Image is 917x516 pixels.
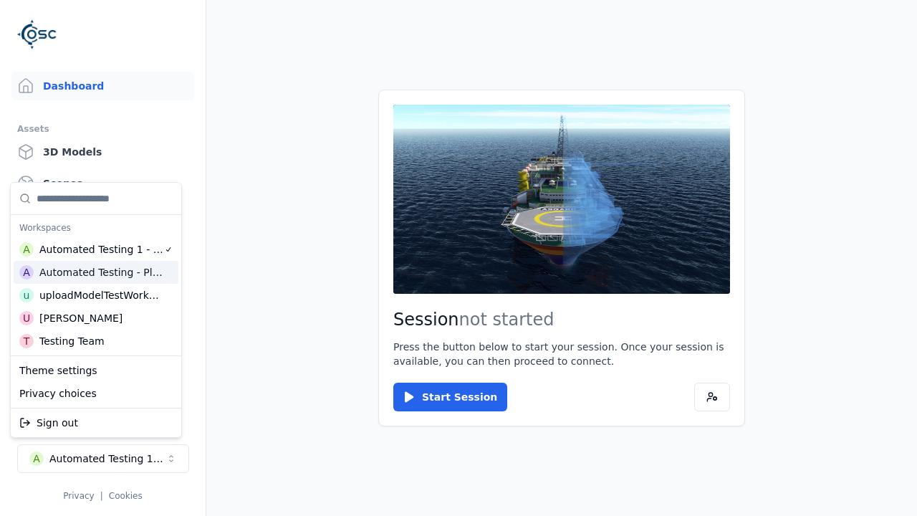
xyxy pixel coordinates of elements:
div: Automated Testing 1 - Playwright [39,242,164,257]
div: Testing Team [39,334,105,348]
div: Suggestions [11,408,181,437]
div: uploadModelTestWorkspace [39,288,163,302]
div: u [19,288,34,302]
div: T [19,334,34,348]
div: Suggestions [11,356,181,408]
div: [PERSON_NAME] [39,311,123,325]
div: Theme settings [14,359,178,382]
div: U [19,311,34,325]
div: Automated Testing - Playwright [39,265,163,279]
div: Privacy choices [14,382,178,405]
div: A [19,242,34,257]
div: A [19,265,34,279]
div: Suggestions [11,183,181,355]
div: Sign out [14,411,178,434]
div: Workspaces [14,218,178,238]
